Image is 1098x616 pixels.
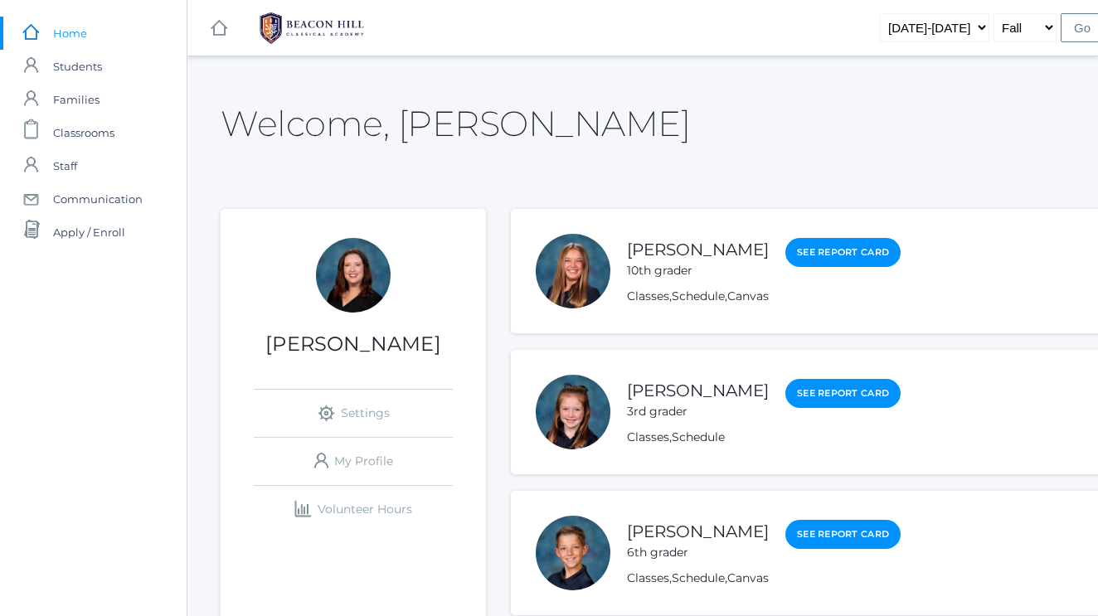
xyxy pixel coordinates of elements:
span: Communication [53,182,143,216]
a: Canvas [727,570,769,585]
a: Canvas [727,289,769,303]
div: Fiona Watters [536,375,610,449]
span: Apply / Enroll [53,216,125,249]
div: , [627,429,901,446]
a: [PERSON_NAME] [627,240,769,259]
a: My Profile [254,438,453,485]
a: See Report Card [785,379,901,408]
span: Classrooms [53,116,114,149]
a: Classes [627,289,669,303]
span: Home [53,17,87,50]
div: Ian Watters [536,516,610,590]
div: , , [627,570,901,587]
a: Classes [627,429,669,444]
a: [PERSON_NAME] [627,381,769,400]
span: Staff [53,149,77,182]
a: Classes [627,570,669,585]
a: Volunteer Hours [254,486,453,533]
h1: [PERSON_NAME] [221,333,486,355]
h2: Welcome, [PERSON_NAME] [221,104,690,143]
div: 3rd grader [627,403,769,420]
a: See Report Card [785,238,901,267]
div: 10th grader [627,262,769,279]
span: Students [53,50,102,83]
a: Schedule [672,429,725,444]
div: Abigail Watters [536,234,610,308]
a: Settings [254,390,453,437]
div: , , [627,288,901,305]
a: [PERSON_NAME] [627,521,769,541]
div: Katie Watters [316,238,391,313]
a: See Report Card [785,520,901,549]
a: Schedule [672,570,725,585]
div: 6th grader [627,544,769,561]
img: BHCALogos-05-308ed15e86a5a0abce9b8dd61676a3503ac9727e845dece92d48e8588c001991.png [250,7,374,49]
span: Families [53,83,100,116]
a: Schedule [672,289,725,303]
